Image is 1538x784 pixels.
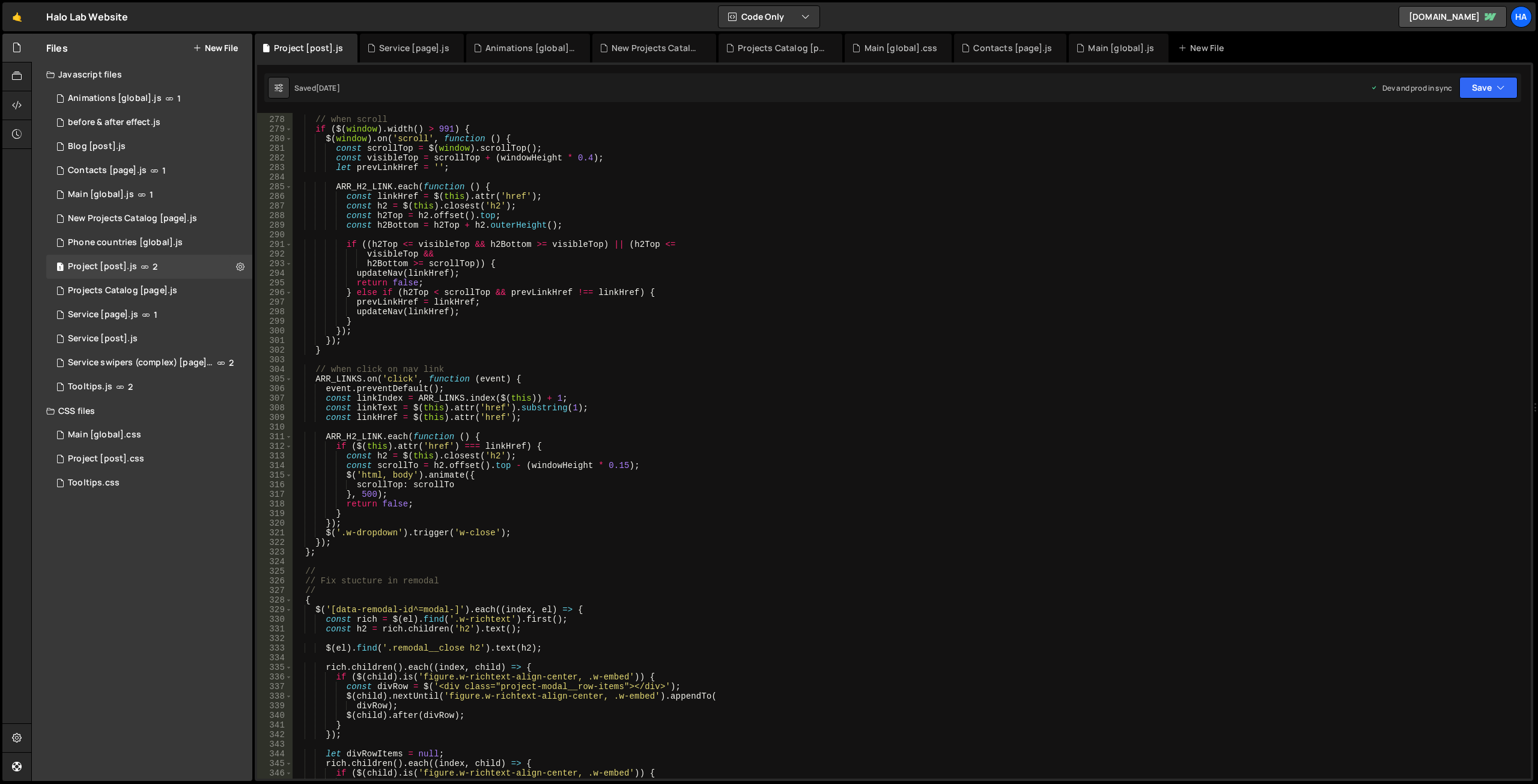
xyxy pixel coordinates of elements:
div: 326 [257,576,293,586]
span: 1 [162,166,166,175]
div: before & after effect.js [68,117,160,128]
div: 341 [257,720,293,730]
div: 826/18329.js [46,375,252,399]
div: Ha [1510,6,1532,28]
div: 340 [257,711,293,720]
div: 333 [257,643,293,653]
div: 298 [257,307,293,317]
div: 335 [257,663,293,672]
div: 289 [257,220,293,230]
div: 316 [257,480,293,490]
div: 292 [257,249,293,259]
div: 826/3053.css [46,423,252,447]
div: Projects Catalog [page].js [738,42,828,54]
div: 826/3363.js [46,135,252,159]
div: 328 [257,595,293,605]
div: 317 [257,490,293,499]
button: New File [193,43,238,53]
div: 327 [257,586,293,595]
div: 283 [257,163,293,172]
a: [DOMAIN_NAME] [1399,6,1507,28]
span: 2 [153,262,157,272]
a: 🤙 [2,2,32,31]
div: 296 [257,288,293,297]
div: 307 [257,394,293,403]
div: Main [global].css [865,42,938,54]
div: 826/9226.css [46,447,252,471]
div: 295 [257,278,293,288]
div: Dev and prod in sync [1370,83,1452,93]
div: 334 [257,653,293,663]
div: New Projects Catalog [page].js [68,213,197,224]
div: 826/18335.css [46,471,252,495]
div: 320 [257,518,293,528]
div: 343 [257,740,293,749]
div: 294 [257,269,293,278]
div: Service swipers (complex) [page].js [68,357,213,368]
div: 826/1521.js [46,183,252,207]
div: Tooltips.js [68,381,112,392]
div: 339 [257,701,293,711]
div: 331 [257,624,293,634]
div: 826/24828.js [46,231,252,255]
div: 301 [257,336,293,345]
div: 322 [257,538,293,547]
div: 319 [257,509,293,518]
div: 345 [257,759,293,768]
div: 325 [257,567,293,576]
div: Saved [294,83,340,93]
div: 297 [257,297,293,307]
div: 312 [257,442,293,451]
div: 279 [257,124,293,134]
div: 308 [257,403,293,413]
span: 1 [150,190,153,199]
div: Halo Lab Website [46,10,129,24]
div: 299 [257,317,293,326]
div: Service [page].js [68,309,138,320]
div: 313 [257,451,293,461]
div: 314 [257,461,293,470]
div: 329 [257,605,293,615]
button: Code Only [719,6,819,28]
div: 284 [257,172,293,182]
div: 300 [257,326,293,336]
div: 330 [257,615,293,624]
div: 303 [257,355,293,365]
div: Tooltips.css [68,478,120,488]
div: 287 [257,201,293,211]
div: 305 [257,374,293,384]
div: 332 [257,634,293,643]
div: Contacts [page].js [973,42,1052,54]
span: 1 [56,263,64,273]
div: 826/10093.js [46,279,252,303]
div: Blog [post].js [68,141,126,152]
div: Contacts [page].js [68,165,147,176]
span: 2 [128,382,133,392]
div: 336 [257,672,293,682]
div: 290 [257,230,293,240]
div: 302 [257,345,293,355]
div: 826/19389.js [46,111,252,135]
div: 288 [257,211,293,220]
button: Save [1459,77,1518,99]
div: Javascript files [32,62,252,87]
span: 1 [154,310,157,320]
div: 826/1551.js [46,159,252,183]
div: 293 [257,259,293,269]
div: Animations [global].js [68,93,162,104]
div: Service [post].js [68,333,138,344]
span: 2 [229,358,234,368]
div: Service [page].js [379,42,449,54]
div: 324 [257,557,293,567]
div: 344 [257,749,293,759]
div: New File [1178,42,1229,54]
div: 342 [257,730,293,740]
div: 338 [257,691,293,701]
div: 337 [257,682,293,691]
div: 826/8916.js [46,255,252,279]
div: Project [post].css [68,454,144,464]
div: [DATE] [316,83,340,93]
div: 318 [257,499,293,509]
div: 311 [257,432,293,442]
div: Main [global].js [68,189,134,200]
